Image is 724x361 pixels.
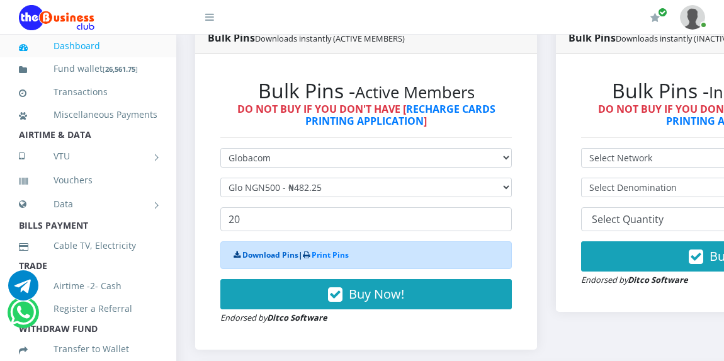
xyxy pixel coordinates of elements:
[680,5,705,30] img: User
[220,79,512,103] h2: Bulk Pins -
[650,13,660,23] i: Renew/Upgrade Subscription
[19,231,157,260] a: Cable TV, Electricity
[581,274,688,285] small: Endorsed by
[10,307,36,328] a: Chat for support
[19,272,157,301] a: Airtime -2- Cash
[19,54,157,84] a: Fund wallet[26,561.75]
[658,8,667,17] span: Renew/Upgrade Subscription
[234,249,349,260] strong: |
[242,249,298,260] a: Download Pins
[349,285,404,302] span: Buy Now!
[19,77,157,106] a: Transactions
[19,140,157,172] a: VTU
[305,102,495,128] a: RECHARGE CARDS PRINTING APPLICATION
[628,274,688,285] strong: Ditco Software
[8,280,38,301] a: Chat for support
[19,294,157,323] a: Register a Referral
[220,312,327,323] small: Endorsed by
[105,64,135,74] b: 26,561.75
[237,102,495,128] strong: DO NOT BUY IF YOU DON'T HAVE [ ]
[355,81,475,103] small: Active Members
[220,207,512,231] input: Enter Quantity
[255,33,405,44] small: Downloads instantly (ACTIVE MEMBERS)
[103,64,138,74] small: [ ]
[208,31,405,45] strong: Bulk Pins
[312,249,349,260] a: Print Pins
[19,166,157,195] a: Vouchers
[19,5,94,30] img: Logo
[19,32,157,60] a: Dashboard
[267,312,327,323] strong: Ditco Software
[220,279,512,309] button: Buy Now!
[19,100,157,129] a: Miscellaneous Payments
[19,188,157,220] a: Data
